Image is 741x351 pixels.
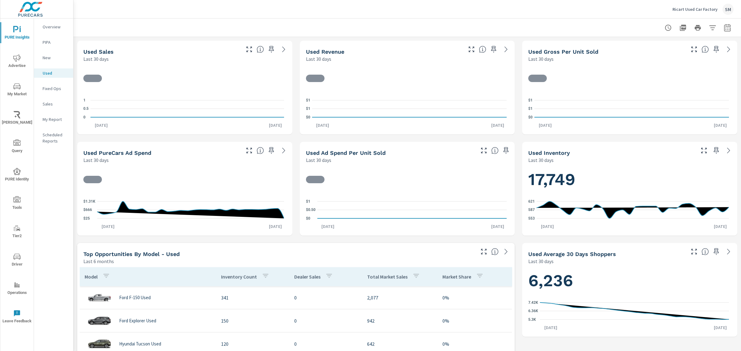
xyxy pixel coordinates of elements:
span: Find the biggest opportunities within your model lineup by seeing how each model is selling in yo... [491,248,499,255]
p: 2,077 [367,294,433,301]
text: $1 [528,107,533,111]
p: 0 [294,340,358,348]
p: 120 [221,340,284,348]
p: 0 [294,317,358,324]
span: Save this to your personalized report [711,146,721,155]
p: [DATE] [710,122,731,128]
text: 7.42K [528,300,538,305]
button: Make Fullscreen [467,44,476,54]
p: [DATE] [537,223,558,229]
button: Apply Filters [706,22,719,34]
h5: Used Gross Per Unit Sold [528,48,598,55]
h5: Used PureCars Ad Spend [83,150,151,156]
button: Make Fullscreen [244,146,254,155]
p: Sales [43,101,68,107]
span: Save this to your personalized report [501,146,511,155]
p: Fixed Ops [43,85,68,92]
text: 0 [83,115,86,119]
span: Save this to your personalized report [711,247,721,257]
button: Make Fullscreen [479,146,489,155]
p: [DATE] [97,223,119,229]
h5: Top Opportunities by Model - Used [83,251,180,257]
p: Market Share [442,274,471,280]
span: Save this to your personalized report [489,44,499,54]
p: Used [43,70,68,76]
img: glamour [87,288,112,307]
button: Make Fullscreen [689,44,699,54]
p: [DATE] [487,122,509,128]
p: 341 [221,294,284,301]
span: A rolling 30 day total of daily Shoppers on the dealership website, averaged over the selected da... [701,248,709,255]
p: Ford Explorer Used [119,318,156,323]
p: [DATE] [317,223,339,229]
button: Make Fullscreen [244,44,254,54]
div: New [34,53,73,62]
text: 587 [528,208,535,212]
p: 942 [367,317,433,324]
p: [DATE] [710,324,731,331]
text: $1 [306,199,310,204]
h5: Used Average 30 Days Shoppers [528,251,616,257]
text: 6.36K [528,309,538,313]
a: See more details in report [724,146,734,155]
p: [DATE] [312,122,333,128]
span: Operations [2,281,32,296]
p: 0% [442,294,507,301]
span: My Market [2,83,32,98]
h5: Used Sales [83,48,114,55]
text: $666 [83,208,92,212]
text: 0.5 [83,107,89,111]
p: 0 [294,294,358,301]
p: Last 30 days [528,258,554,265]
text: $0.50 [306,208,316,212]
a: See more details in report [279,146,289,155]
p: [DATE] [487,223,509,229]
a: See more details in report [724,44,734,54]
div: Scheduled Reports [34,130,73,146]
text: 5.3K [528,317,536,322]
p: Inventory Count [221,274,257,280]
a: See more details in report [279,44,289,54]
span: PURE Identity [2,168,32,183]
button: "Export Report to PDF" [677,22,689,34]
text: $1.31K [83,199,95,204]
p: [DATE] [710,223,731,229]
text: $1 [306,98,310,102]
p: Dealer Sales [294,274,320,280]
text: $25 [83,216,90,221]
p: Last 30 days [83,156,109,164]
span: Save this to your personalized report [711,44,721,54]
p: [DATE] [265,122,286,128]
div: nav menu [0,19,34,331]
span: Save this to your personalized report [266,146,276,155]
p: Last 30 days [306,55,331,63]
h5: Used Inventory [528,150,570,156]
h5: Used Ad Spend Per Unit Sold [306,150,386,156]
span: [PERSON_NAME] [2,111,32,126]
p: Last 30 days [528,156,554,164]
span: Save this to your personalized report [266,44,276,54]
div: Fixed Ops [34,84,73,93]
span: Advertise [2,54,32,69]
p: 150 [221,317,284,324]
span: Driver [2,253,32,268]
img: glamour [87,312,112,330]
p: 0% [442,340,507,348]
text: $0 [528,115,533,119]
span: Total sales revenue over the selected date range. [Source: This data is sourced from the dealer’s... [479,46,486,53]
h1: 17,749 [528,169,731,190]
div: Sales [34,99,73,109]
p: Model [85,274,98,280]
p: Last 30 days [306,156,331,164]
text: $1 [528,98,533,102]
p: Scheduled Reports [43,132,68,144]
button: Print Report [692,22,704,34]
p: Last 30 days [83,55,109,63]
span: Average cost of advertising per each vehicle sold at the dealer over the selected date range. The... [491,147,499,154]
p: [DATE] [265,223,286,229]
text: $0 [306,115,310,119]
p: PIPA [43,39,68,45]
span: Number of vehicles sold by the dealership over the selected date range. [Source: This data is sou... [257,46,264,53]
button: Make Fullscreen [699,146,709,155]
p: Last 30 days [528,55,554,63]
